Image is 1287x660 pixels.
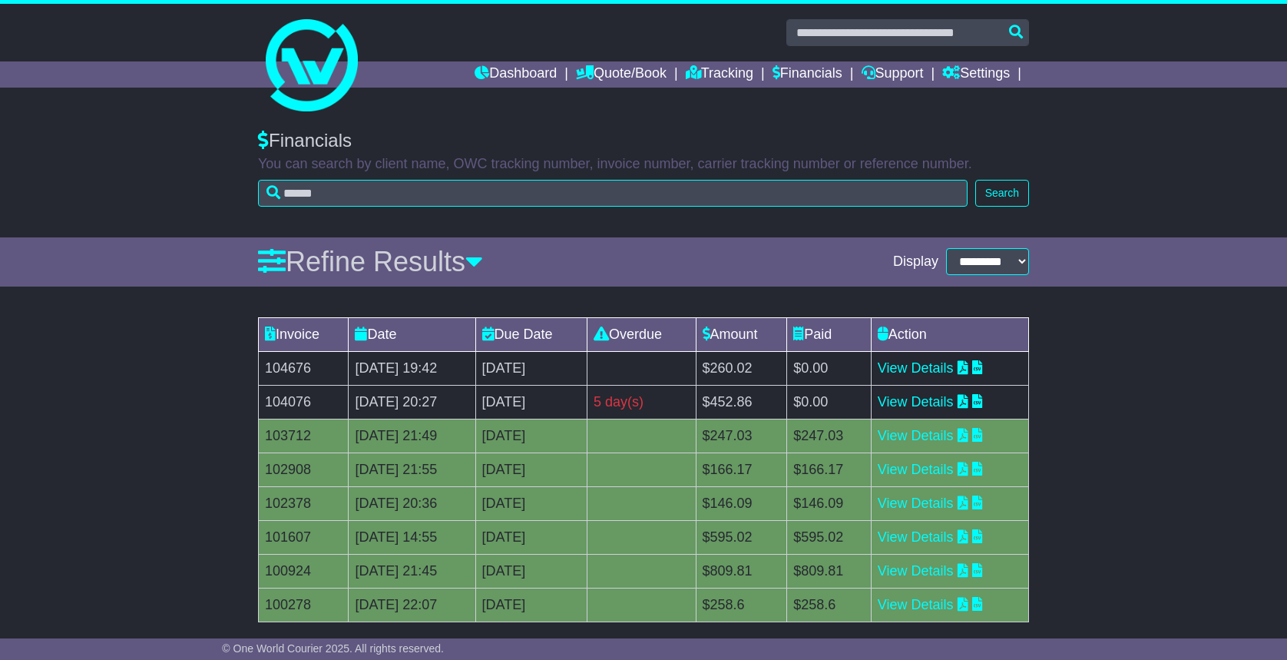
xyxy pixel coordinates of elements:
td: $595.02 [696,520,787,554]
p: You can search by client name, OWC tracking number, invoice number, carrier tracking number or re... [258,156,1029,173]
a: Refine Results [258,246,483,277]
td: [DATE] [475,351,587,385]
td: [DATE] [475,419,587,453]
td: 104076 [259,385,349,419]
td: 100924 [259,554,349,588]
td: Overdue [587,317,696,351]
td: Amount [696,317,787,351]
td: 104676 [259,351,349,385]
a: Tracking [686,61,753,88]
button: Search [975,180,1029,207]
a: View Details [878,597,954,612]
td: $166.17 [787,453,872,486]
td: Date [349,317,475,351]
a: Quote/Book [576,61,667,88]
td: $247.03 [787,419,872,453]
td: [DATE] 22:07 [349,588,475,622]
td: Paid [787,317,872,351]
td: 101607 [259,520,349,554]
td: 100278 [259,588,349,622]
td: 102908 [259,453,349,486]
td: $0.00 [787,385,872,419]
span: © One World Courier 2025. All rights reserved. [222,642,444,655]
td: $809.81 [696,554,787,588]
td: [DATE] 14:55 [349,520,475,554]
a: Support [862,61,924,88]
td: $247.03 [696,419,787,453]
td: $809.81 [787,554,872,588]
td: [DATE] [475,486,587,520]
td: [DATE] 20:36 [349,486,475,520]
a: View Details [878,360,954,376]
a: Dashboard [475,61,557,88]
td: [DATE] 19:42 [349,351,475,385]
td: [DATE] [475,554,587,588]
a: Financials [773,61,842,88]
td: [DATE] 20:27 [349,385,475,419]
td: $146.09 [696,486,787,520]
a: View Details [878,428,954,443]
td: [DATE] [475,588,587,622]
td: $146.09 [787,486,872,520]
a: View Details [878,394,954,410]
td: [DATE] [475,385,587,419]
td: [DATE] 21:45 [349,554,475,588]
div: 5 day(s) [594,392,689,413]
td: $0.00 [787,351,872,385]
a: View Details [878,529,954,545]
a: View Details [878,462,954,477]
td: $260.02 [696,351,787,385]
td: [DATE] [475,453,587,486]
a: View Details [878,496,954,511]
div: Financials [258,130,1029,152]
td: $452.86 [696,385,787,419]
td: $258.6 [787,588,872,622]
span: Display [893,254,938,270]
td: $595.02 [787,520,872,554]
td: [DATE] 21:55 [349,453,475,486]
td: $166.17 [696,453,787,486]
td: 103712 [259,419,349,453]
td: Invoice [259,317,349,351]
a: View Details [878,563,954,579]
td: Due Date [475,317,587,351]
td: [DATE] [475,520,587,554]
td: $258.6 [696,588,787,622]
td: Action [871,317,1028,351]
td: 102378 [259,486,349,520]
a: Settings [942,61,1010,88]
td: [DATE] 21:49 [349,419,475,453]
